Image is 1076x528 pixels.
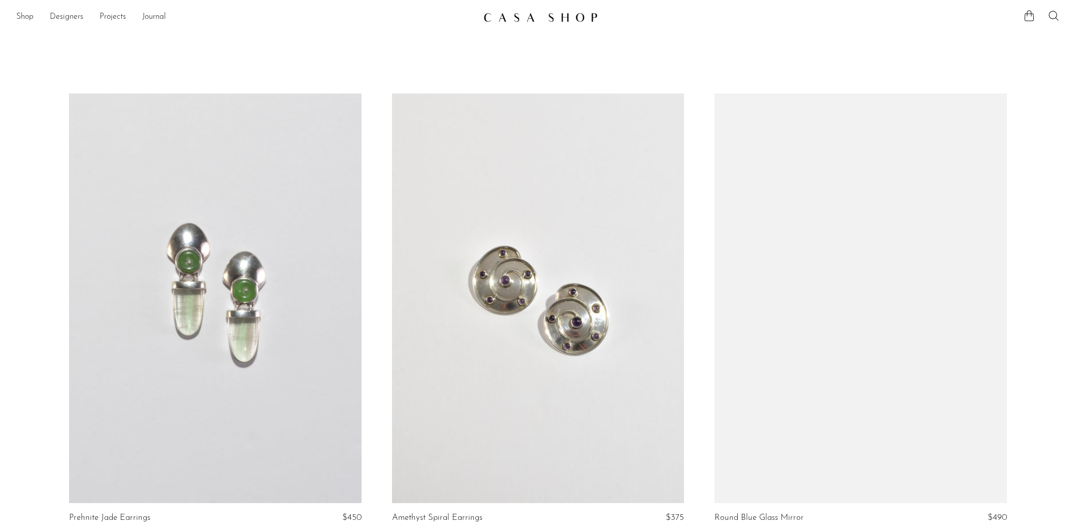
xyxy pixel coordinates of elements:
[142,11,166,24] a: Journal
[50,11,83,24] a: Designers
[988,513,1007,522] span: $490
[666,513,684,522] span: $375
[392,513,482,522] a: Amethyst Spiral Earrings
[16,9,475,26] ul: NEW HEADER MENU
[100,11,126,24] a: Projects
[16,11,34,24] a: Shop
[714,513,804,522] a: Round Blue Glass Mirror
[16,9,475,26] nav: Desktop navigation
[342,513,362,522] span: $450
[69,513,150,522] a: Prehnite Jade Earrings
